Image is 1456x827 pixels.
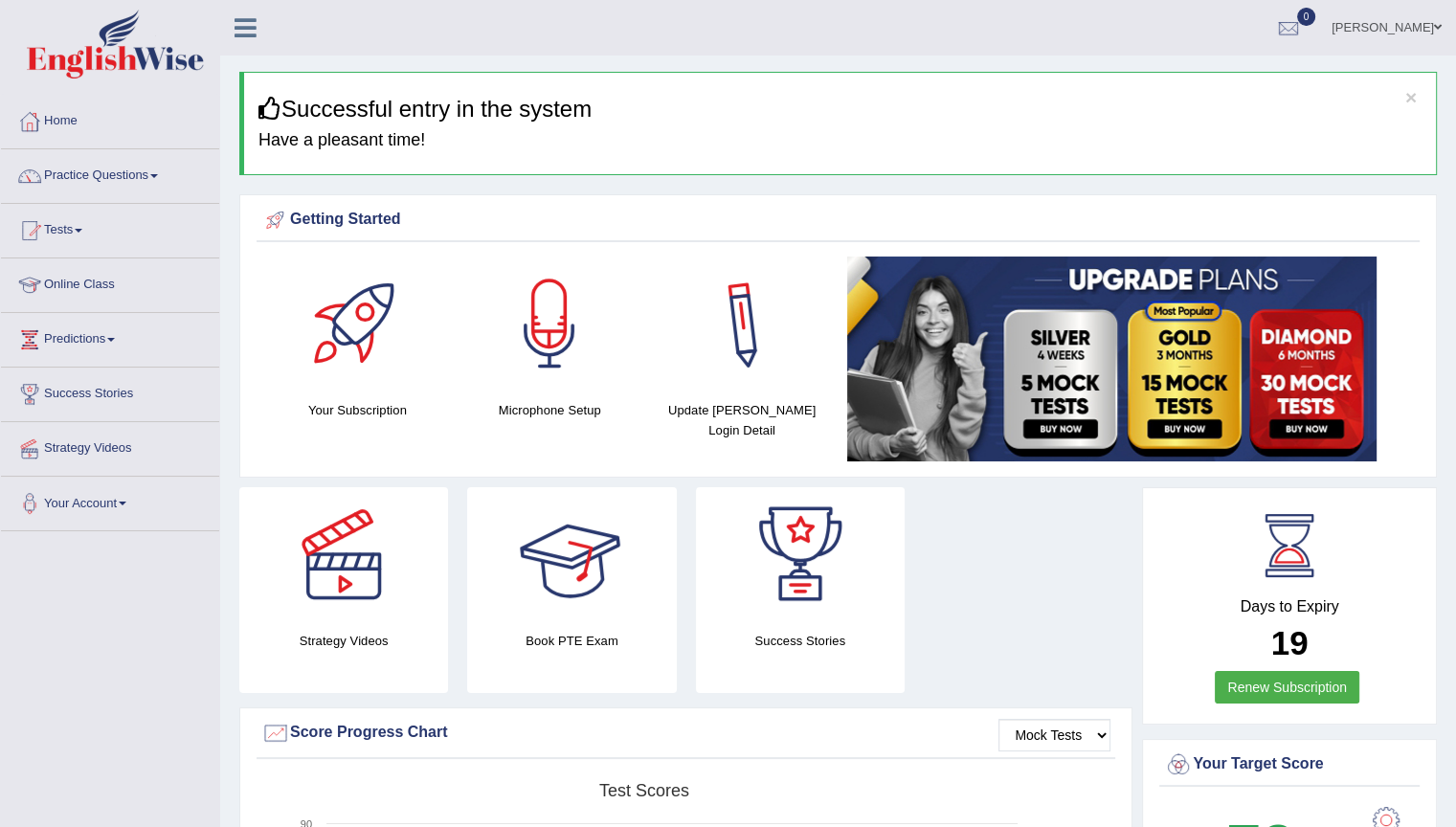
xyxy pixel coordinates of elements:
h4: Success Stories [696,631,905,651]
div: Your Target Score [1164,750,1415,779]
a: Home [1,95,219,143]
div: Getting Started [261,206,1415,235]
a: Renew Subscription [1215,671,1359,704]
h4: Strategy Videos [239,631,448,651]
h4: Update [PERSON_NAME] Login Detail [656,400,829,440]
h4: Have a pleasant time! [258,131,1422,150]
h3: Successful entry in the system [258,97,1422,122]
button: × [1405,87,1417,107]
a: Predictions [1,313,219,361]
span: 0 [1297,8,1316,26]
b: 19 [1271,624,1309,661]
a: Strategy Videos [1,422,219,470]
tspan: Test scores [599,781,689,800]
a: Tests [1,204,219,252]
a: Your Account [1,477,219,525]
h4: Microphone Setup [463,400,637,420]
a: Online Class [1,258,219,306]
h4: Days to Expiry [1164,598,1415,615]
div: Score Progress Chart [261,719,1110,748]
img: small5.jpg [847,257,1377,461]
h4: Book PTE Exam [467,631,676,651]
a: Practice Questions [1,149,219,197]
h4: Your Subscription [271,400,444,420]
a: Success Stories [1,368,219,415]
